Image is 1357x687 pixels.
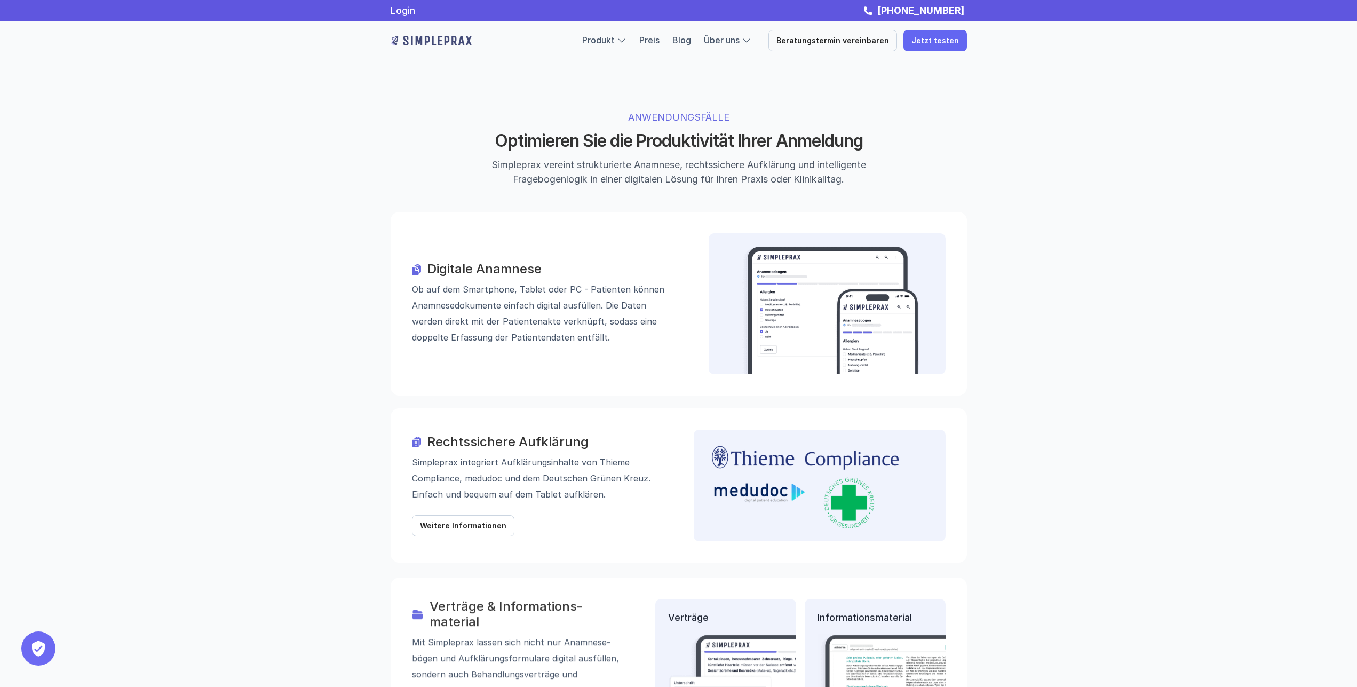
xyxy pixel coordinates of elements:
a: Login [391,5,415,16]
p: Simpleprax integriert Aufklärungs­inhalte von Thieme Compliance, medudoc und dem Deutschen Grünen... [412,454,664,502]
a: Preis [639,35,660,45]
img: Logos der Aufklärungspartner [707,443,904,528]
img: Beispielbild der digitalen Anamnese [740,246,920,374]
a: Über uns [704,35,740,45]
p: Ob auf dem Smartphone, Tablet oder PC - Patienten können Anamnese­dokumente einfach digital ausfü... [412,282,679,346]
p: ANWENDUNGSFÄLLE [512,110,845,124]
a: Jetzt testen [903,30,967,51]
a: [PHONE_NUMBER] [875,5,967,16]
h2: Optimieren Sie die Produktivität Ihrer Anmeldung [479,131,879,151]
h3: Verträge & Informations­­material [430,599,625,630]
p: Informationsmaterial [818,612,933,623]
a: Weitere Informationen [412,515,514,536]
h3: Rechtssichere Aufklärung [427,435,664,450]
strong: [PHONE_NUMBER] [877,5,964,16]
h3: Digitale Anamnese [427,262,679,278]
a: Blog [672,35,691,45]
a: Produkt [582,35,615,45]
p: Simpleprax vereint strukturierte Anamnese, rechtssichere Aufklärung und intelligente Fragebogenlo... [479,157,879,186]
p: Jetzt testen [911,36,959,45]
p: Beratungstermin vereinbaren [776,36,889,45]
a: Beratungstermin vereinbaren [768,30,897,51]
p: Verträge [668,612,783,623]
p: Weitere Informationen [420,522,506,531]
